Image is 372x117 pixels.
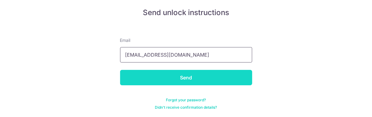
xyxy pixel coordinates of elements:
[155,105,217,110] a: Didn't receive confirmation details?
[120,47,252,63] input: Enter your Email
[120,38,131,43] span: translation missing: en.devise.label.Email
[166,98,206,103] a: Forgot your password?
[120,70,252,85] input: Send
[120,8,252,18] h5: Send unlock instructions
